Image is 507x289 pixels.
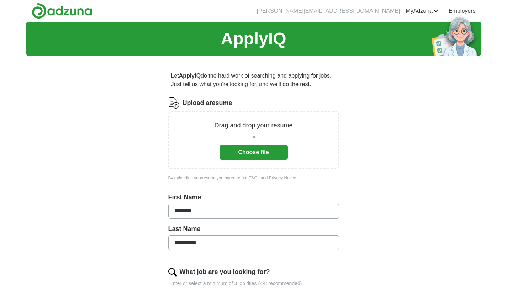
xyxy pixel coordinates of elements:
label: Last Name [168,224,339,234]
strong: ApplyIQ [179,73,201,79]
a: Employers [449,7,476,15]
p: Enter or select a minimum of 3 job titles (4-8 recommended) [168,280,339,287]
img: CV Icon [168,97,180,109]
p: Let do the hard work of searching and applying for jobs. Just tell us what you're looking for, an... [168,69,339,91]
label: Upload a resume [183,98,232,108]
a: MyAdzuna [406,7,438,15]
img: search.png [168,268,177,277]
h1: ApplyIQ [221,26,286,52]
span: or [251,133,255,141]
div: By uploading your resume you agree to our and . [168,175,339,181]
li: [PERSON_NAME][EMAIL_ADDRESS][DOMAIN_NAME] [257,7,400,15]
button: Choose file [220,145,288,160]
a: T&Cs [249,175,259,180]
a: Privacy Notice [269,175,296,180]
label: First Name [168,193,339,202]
img: Adzuna logo [32,3,92,19]
label: What job are you looking for? [180,267,270,277]
p: Drag and drop your resume [214,121,292,130]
